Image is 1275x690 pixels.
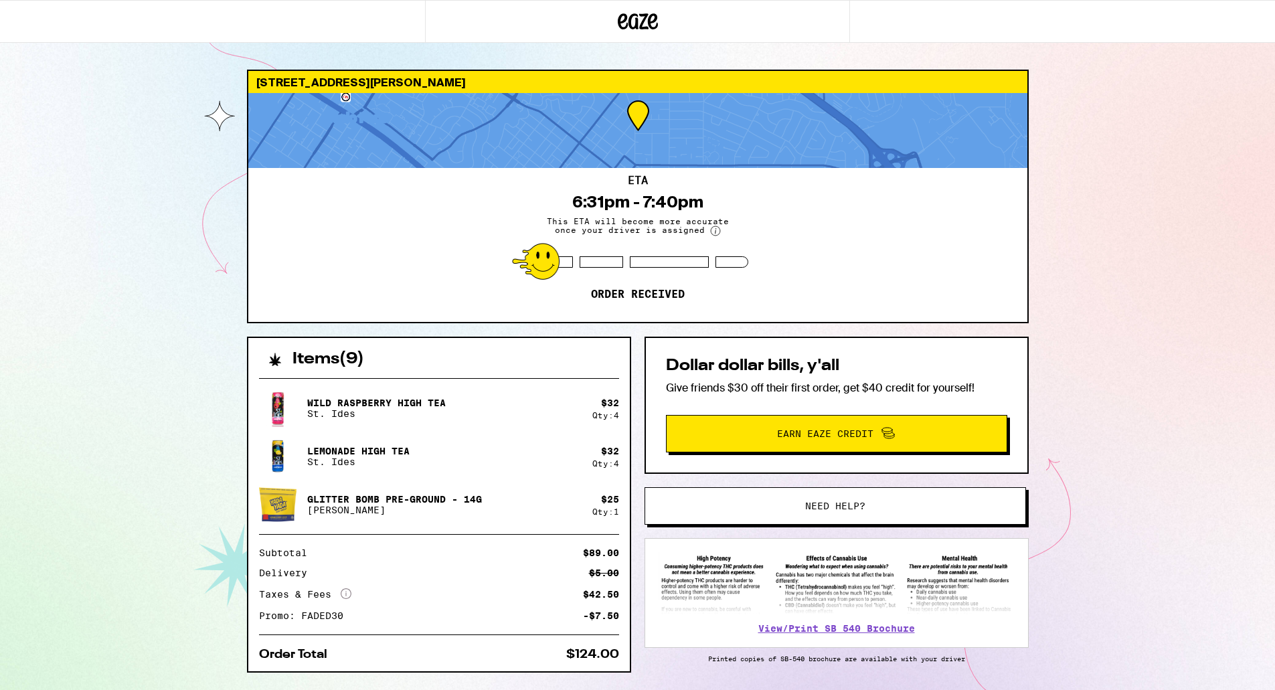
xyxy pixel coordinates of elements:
[307,408,446,419] p: St. Ides
[601,398,619,408] div: $ 32
[805,501,865,511] span: Need help?
[645,655,1029,663] p: Printed copies of SB-540 brochure are available with your driver
[589,568,619,578] div: $5.00
[666,358,1007,374] h2: Dollar dollar bills, y'all
[259,588,351,600] div: Taxes & Fees
[592,459,619,468] div: Qty: 4
[292,351,364,367] h2: Items ( 9 )
[592,507,619,516] div: Qty: 1
[566,649,619,661] div: $124.00
[307,456,410,467] p: St. Ides
[248,71,1027,93] div: [STREET_ADDRESS][PERSON_NAME]
[591,288,685,301] p: Order received
[592,411,619,420] div: Qty: 4
[601,446,619,456] div: $ 32
[537,217,738,236] span: This ETA will become more accurate once your driver is assigned
[583,590,619,599] div: $42.50
[259,649,337,661] div: Order Total
[601,494,619,505] div: $ 25
[583,548,619,557] div: $89.00
[583,611,619,620] div: -$7.50
[259,568,317,578] div: Delivery
[259,486,296,523] img: Yada Yada - Glitter Bomb Pre-Ground - 14g
[259,611,353,620] div: Promo: FADED30
[259,438,296,475] img: St. Ides - Lemonade High Tea
[307,446,410,456] p: Lemonade High Tea
[645,487,1026,525] button: Need help?
[259,390,296,427] img: St. Ides - Wild Raspberry High Tea
[307,505,482,515] p: [PERSON_NAME]
[758,623,915,634] a: View/Print SB 540 Brochure
[666,415,1007,452] button: Earn Eaze Credit
[572,193,703,211] div: 6:31pm - 7:40pm
[659,552,1015,614] img: SB 540 Brochure preview
[777,429,873,438] span: Earn Eaze Credit
[259,548,317,557] div: Subtotal
[307,398,446,408] p: Wild Raspberry High Tea
[307,494,482,505] p: Glitter Bomb Pre-Ground - 14g
[628,175,648,186] h2: ETA
[666,381,1007,395] p: Give friends $30 off their first order, get $40 credit for yourself!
